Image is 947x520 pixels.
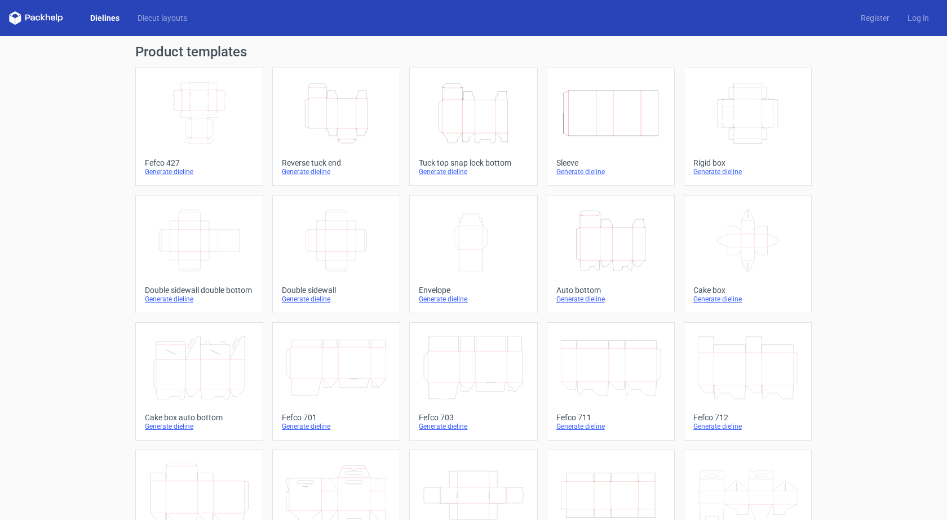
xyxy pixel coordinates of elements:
a: Double sidewall double bottomGenerate dieline [135,195,263,313]
div: Envelope [419,286,528,295]
div: Generate dieline [282,422,391,431]
div: Fefco 703 [419,413,528,422]
a: Fefco 712Generate dieline [684,322,812,441]
div: Fefco 712 [693,413,802,422]
a: Fefco 703Generate dieline [409,322,537,441]
h1: Product templates [135,45,812,59]
div: Generate dieline [693,295,802,304]
div: Generate dieline [419,295,528,304]
a: Fefco 701Generate dieline [272,322,400,441]
div: Generate dieline [282,295,391,304]
div: Generate dieline [556,295,665,304]
div: Double sidewall double bottom [145,286,254,295]
div: Cake box [693,286,802,295]
div: Fefco 701 [282,413,391,422]
div: Fefco 711 [556,413,665,422]
div: Generate dieline [419,422,528,431]
a: Fefco 427Generate dieline [135,68,263,186]
a: SleeveGenerate dieline [547,68,675,186]
a: Rigid boxGenerate dieline [684,68,812,186]
a: Fefco 711Generate dieline [547,322,675,441]
a: Cake box auto bottomGenerate dieline [135,322,263,441]
div: Generate dieline [145,167,254,176]
div: Rigid box [693,158,802,167]
div: Generate dieline [556,167,665,176]
a: Dielines [81,12,129,24]
div: Generate dieline [419,167,528,176]
div: Fefco 427 [145,158,254,167]
a: Tuck top snap lock bottomGenerate dieline [409,68,537,186]
div: Generate dieline [693,167,802,176]
div: Reverse tuck end [282,158,391,167]
div: Sleeve [556,158,665,167]
div: Generate dieline [282,167,391,176]
a: Log in [899,12,938,24]
a: EnvelopeGenerate dieline [409,195,537,313]
div: Generate dieline [145,422,254,431]
a: Register [852,12,899,24]
div: Generate dieline [145,295,254,304]
div: Tuck top snap lock bottom [419,158,528,167]
div: Auto bottom [556,286,665,295]
a: Auto bottomGenerate dieline [547,195,675,313]
div: Cake box auto bottom [145,413,254,422]
a: Reverse tuck endGenerate dieline [272,68,400,186]
a: Double sidewallGenerate dieline [272,195,400,313]
a: Diecut layouts [129,12,196,24]
div: Generate dieline [556,422,665,431]
a: Cake boxGenerate dieline [684,195,812,313]
div: Generate dieline [693,422,802,431]
div: Double sidewall [282,286,391,295]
